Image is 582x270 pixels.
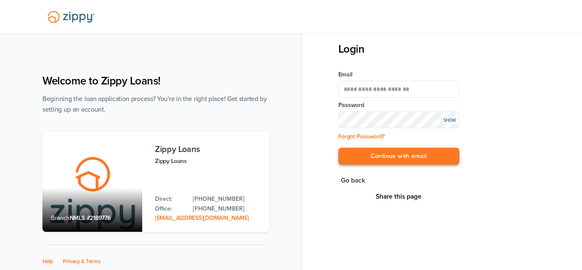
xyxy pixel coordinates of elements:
a: Privacy & Terms [63,258,101,265]
button: Go back [338,175,368,186]
h3: Zippy Loans [155,145,261,154]
a: Office Phone: 512-975-2947 [193,204,261,214]
div: SHOW [441,117,458,124]
a: Email Address: zippyguide@zippymh.com [155,214,249,222]
button: Share This Page [373,192,424,201]
button: Continue with email [338,148,459,165]
a: Forgot Password? [338,133,385,140]
input: Email Address [338,81,459,98]
img: Lender Logo [42,7,100,27]
p: Office: [155,204,184,214]
span: Beginning the loan application process? You're in the right place! Get started by setting up an a... [42,95,267,113]
input: Input Password [338,111,459,128]
h3: Login [338,42,459,56]
label: Password [338,101,459,110]
p: Direct: [155,194,184,204]
a: Direct Phone: 512-975-2947 [193,194,261,204]
span: NMLS #2189776 [70,214,111,222]
span: Branch [51,214,70,222]
p: Zippy Loans [155,156,261,166]
h1: Welcome to Zippy Loans! [42,74,269,87]
label: Email [338,70,459,79]
a: Help [42,258,53,265]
